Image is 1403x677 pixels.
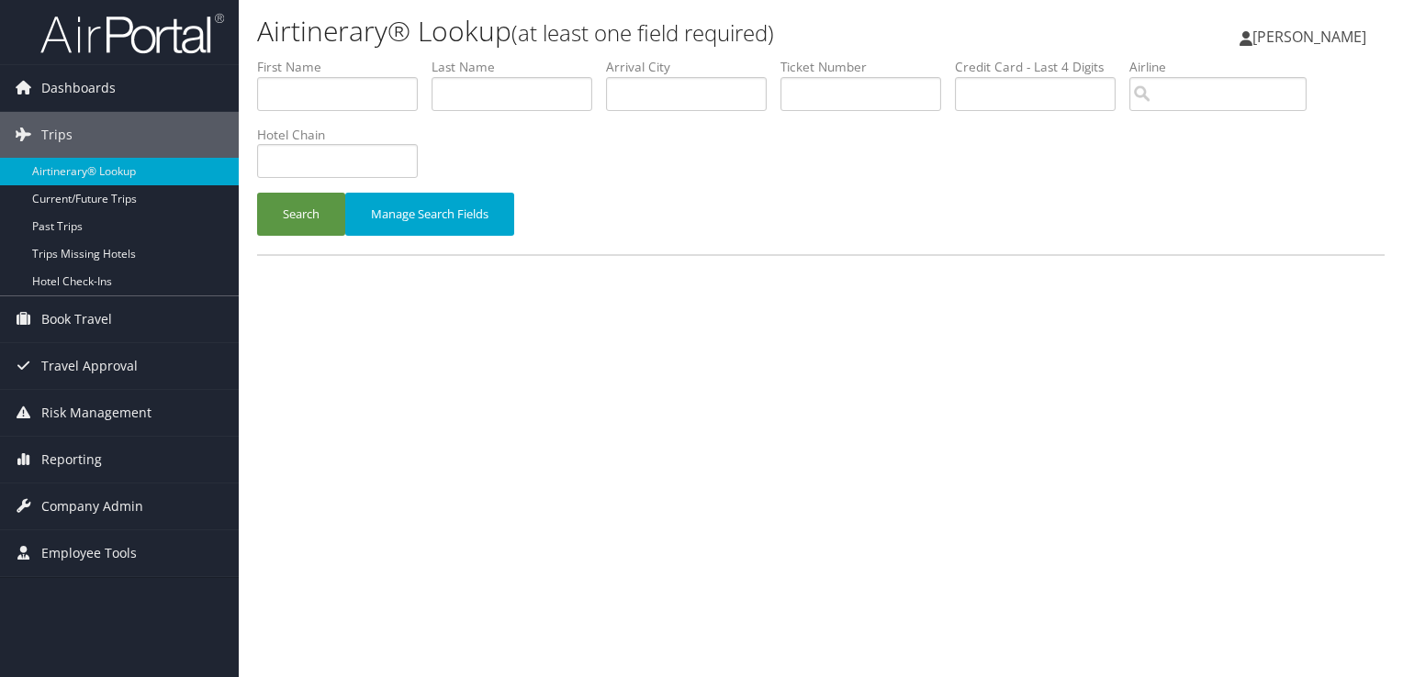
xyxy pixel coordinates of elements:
[511,17,774,48] small: (at least one field required)
[257,193,345,236] button: Search
[257,12,1009,50] h1: Airtinerary® Lookup
[41,530,137,576] span: Employee Tools
[1129,58,1320,76] label: Airline
[41,483,143,529] span: Company Admin
[257,58,432,76] label: First Name
[955,58,1129,76] label: Credit Card - Last 4 Digits
[432,58,606,76] label: Last Name
[257,126,432,144] label: Hotel Chain
[606,58,780,76] label: Arrival City
[1252,27,1366,47] span: [PERSON_NAME]
[41,112,73,158] span: Trips
[41,390,152,436] span: Risk Management
[41,437,102,483] span: Reporting
[1240,9,1385,64] a: [PERSON_NAME]
[41,65,116,111] span: Dashboards
[780,58,955,76] label: Ticket Number
[41,296,112,342] span: Book Travel
[40,12,224,55] img: airportal-logo.png
[345,193,514,236] button: Manage Search Fields
[41,343,138,389] span: Travel Approval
